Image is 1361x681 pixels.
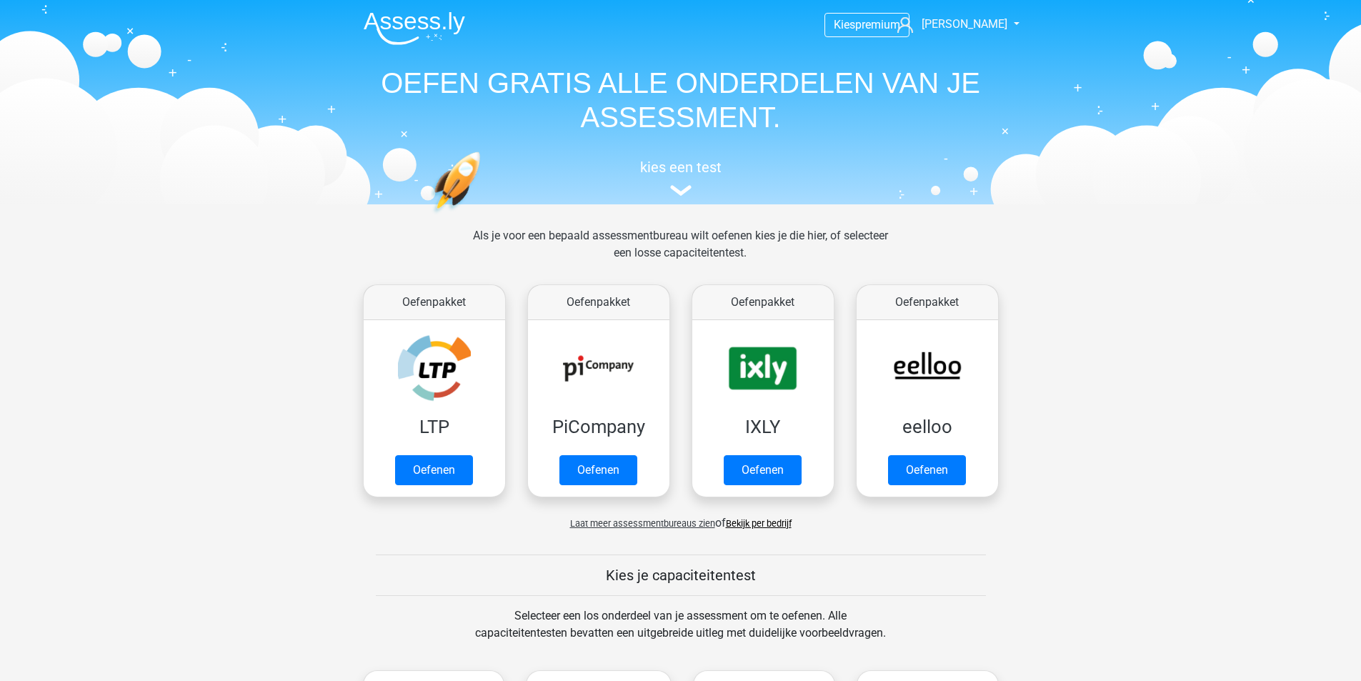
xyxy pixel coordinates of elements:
[352,503,1009,532] div: of
[364,11,465,45] img: Assessly
[724,455,802,485] a: Oefenen
[670,185,692,196] img: assessment
[352,159,1009,176] h5: kies een test
[888,455,966,485] a: Oefenen
[376,567,986,584] h5: Kies je capaciteitentest
[352,159,1009,197] a: kies een test
[352,66,1009,134] h1: OEFEN GRATIS ALLE ONDERDELEN VAN JE ASSESSMENT.
[834,18,855,31] span: Kies
[855,18,900,31] span: premium
[462,607,899,659] div: Selecteer een los onderdeel van je assessment om te oefenen. Alle capaciteitentesten bevatten een...
[892,16,1009,33] a: [PERSON_NAME]
[462,227,899,279] div: Als je voor een bepaald assessmentbureau wilt oefenen kies je die hier, of selecteer een losse ca...
[825,15,909,34] a: Kiespremium
[726,518,792,529] a: Bekijk per bedrijf
[395,455,473,485] a: Oefenen
[570,518,715,529] span: Laat meer assessmentbureaus zien
[559,455,637,485] a: Oefenen
[431,151,536,281] img: oefenen
[922,17,1007,31] span: [PERSON_NAME]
